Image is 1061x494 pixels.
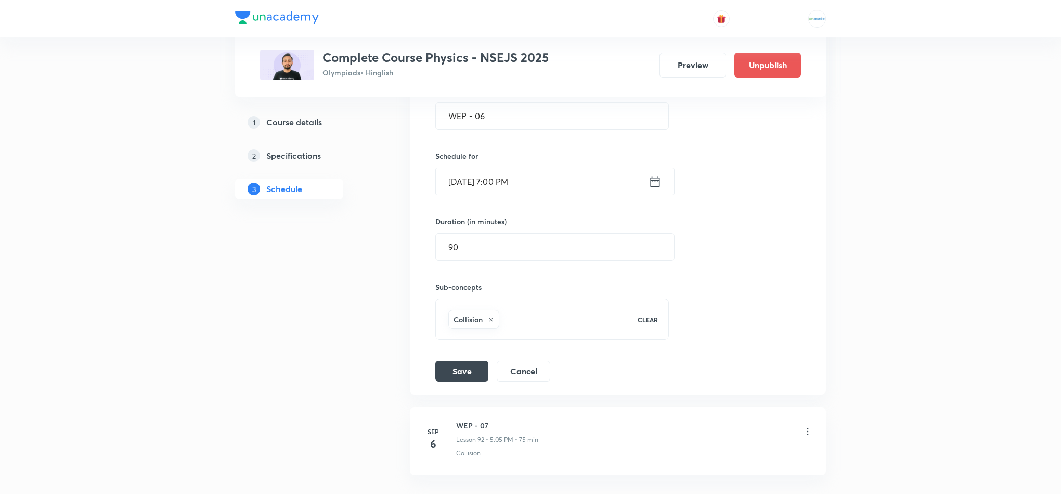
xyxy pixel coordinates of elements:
[435,361,488,382] button: Save
[266,149,321,162] h5: Specifications
[435,216,507,227] h6: Duration (in minutes)
[235,11,319,24] img: Company Logo
[456,435,538,445] p: Lesson 92 • 5:05 PM • 75 min
[235,11,319,27] a: Company Logo
[436,234,674,260] input: 90
[235,145,377,166] a: 2Specifications
[248,183,260,195] p: 3
[260,50,314,80] img: 791B8889-BAA3-4F5D-8A57-FE0B68EA87B4_plus.png
[435,150,669,161] h6: Schedule for
[423,427,444,436] h6: Sep
[717,14,726,23] img: avatar
[266,183,302,195] h5: Schedule
[456,420,538,431] h6: WEP - 07
[497,361,550,382] button: Cancel
[322,67,549,78] p: Olympiads • Hinglish
[436,103,668,129] input: A great title is short, clear and descriptive
[248,149,260,162] p: 2
[235,112,377,133] a: 1Course details
[808,10,826,28] img: MOHAMMED SHOAIB
[454,314,483,325] h6: Collision
[322,50,549,65] h3: Complete Course Physics - NSEJS 2025
[734,53,801,78] button: Unpublish
[423,436,444,452] h4: 6
[456,449,481,458] p: Collision
[266,116,322,129] h5: Course details
[248,116,260,129] p: 1
[435,282,669,293] h6: Sub-concepts
[638,315,658,324] p: CLEAR
[659,53,726,78] button: Preview
[713,10,730,27] button: avatar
